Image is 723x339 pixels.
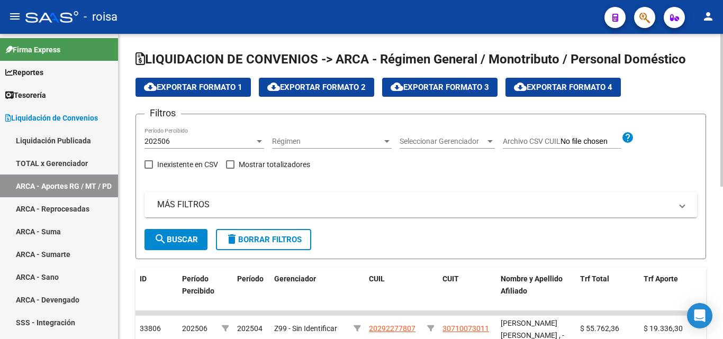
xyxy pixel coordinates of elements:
button: Borrar Filtros [216,229,311,250]
mat-expansion-panel-header: MÁS FILTROS [144,192,697,217]
datatable-header-cell: Trf Aporte [639,268,703,314]
span: Trf Aporte [644,274,678,283]
mat-icon: cloud_download [514,80,527,93]
input: Archivo CSV CUIL [561,137,621,146]
datatable-header-cell: CUIL [365,268,423,314]
datatable-header-cell: Período Percibido [178,268,218,314]
span: Régimen [272,137,382,146]
mat-icon: cloud_download [267,80,280,93]
span: Buscar [154,235,198,244]
span: Archivo CSV CUIL [503,137,561,145]
datatable-header-cell: Gerenciador [270,268,349,314]
span: Exportar Formato 4 [514,83,612,92]
div: Open Intercom Messenger [687,303,712,328]
mat-icon: menu [8,10,21,23]
span: Firma Express [5,44,60,56]
mat-icon: cloud_download [391,80,403,93]
span: Período [237,274,264,283]
button: Exportar Formato 1 [135,78,251,97]
datatable-header-cell: Nombre y Apellido Afiliado [496,268,576,314]
span: CUIL [369,274,385,283]
span: Gerenciador [274,274,316,283]
datatable-header-cell: Período [233,268,270,314]
datatable-header-cell: ID [135,268,178,314]
span: Exportar Formato 2 [267,83,366,92]
span: $ 19.336,30 [644,324,683,333]
span: - roisa [84,5,118,29]
span: ID [140,274,147,283]
span: LIQUIDACION DE CONVENIOS -> ARCA - Régimen General / Monotributo / Personal Doméstico [135,52,686,67]
span: 20292277807 [369,324,415,333]
span: 202506 [182,324,207,333]
span: Seleccionar Gerenciador [400,137,485,146]
span: Tesorería [5,89,46,101]
h3: Filtros [144,106,181,121]
span: 33806 [140,324,161,333]
button: Exportar Formato 2 [259,78,374,97]
button: Exportar Formato 3 [382,78,498,97]
span: 202506 [144,137,170,145]
span: 30710073011 [442,324,489,333]
span: Inexistente en CSV [157,158,218,171]
span: $ 55.762,36 [580,324,619,333]
button: Exportar Formato 4 [505,78,621,97]
mat-icon: help [621,131,634,144]
mat-icon: delete [225,233,238,245]
mat-icon: cloud_download [144,80,157,93]
span: CUIT [442,274,459,283]
span: Exportar Formato 3 [391,83,489,92]
span: Liquidación de Convenios [5,112,98,124]
span: Borrar Filtros [225,235,302,244]
button: Buscar [144,229,207,250]
span: Nombre y Apellido Afiliado [501,274,563,295]
mat-icon: person [702,10,715,23]
span: Reportes [5,67,43,78]
span: Mostrar totalizadores [239,158,310,171]
datatable-header-cell: CUIT [438,268,496,314]
span: Período Percibido [182,274,214,295]
datatable-header-cell: Trf Total [576,268,639,314]
span: 202504 [237,324,263,333]
span: Trf Total [580,274,609,283]
span: Z99 - Sin Identificar [274,324,337,333]
span: Exportar Formato 1 [144,83,242,92]
mat-panel-title: MÁS FILTROS [157,199,672,210]
mat-icon: search [154,233,167,245]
